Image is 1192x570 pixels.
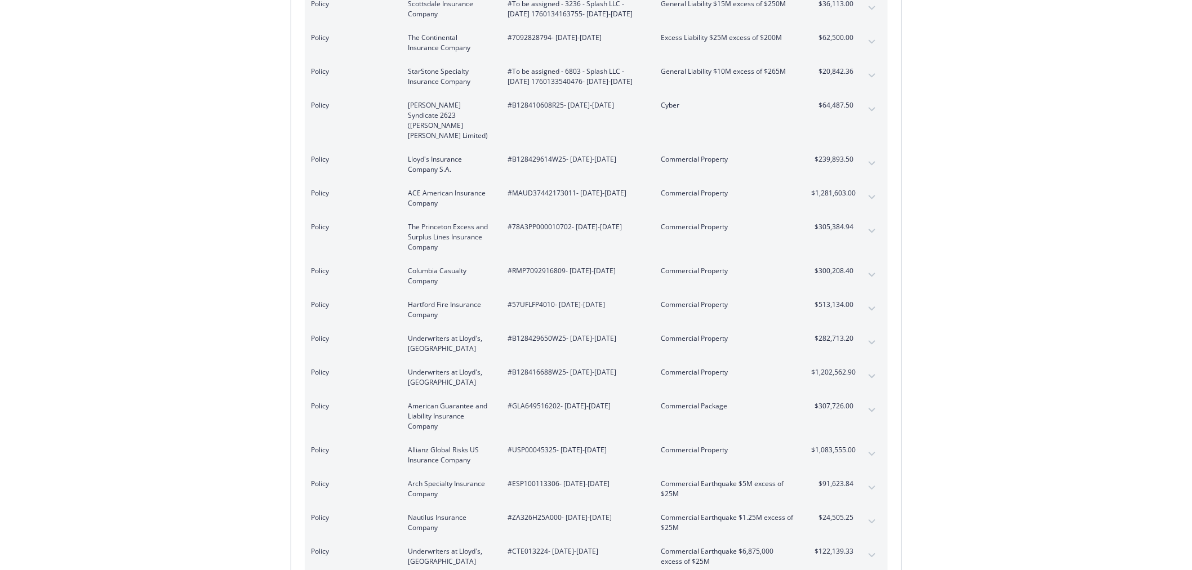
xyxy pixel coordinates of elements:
[508,479,643,489] span: #ESP100113306 - [DATE]-[DATE]
[661,222,794,232] span: Commercial Property
[312,445,390,455] span: Policy
[661,66,794,77] span: General Liability $10M excess of $265M
[812,513,854,523] span: $24,505.25
[312,367,390,377] span: Policy
[661,266,794,276] span: Commercial Property
[863,66,881,84] button: expand content
[812,266,854,276] span: $300,208.40
[408,513,490,533] span: Nautilus Insurance Company
[408,445,490,465] span: Allianz Global Risks US Insurance Company
[863,513,881,531] button: expand content
[408,100,490,141] span: [PERSON_NAME] Syndicate 2623 ([PERSON_NAME] [PERSON_NAME] Limited)
[312,33,390,43] span: Policy
[661,479,794,499] span: Commercial Earthquake $5M excess of $25M
[305,472,888,506] div: PolicyArch Specialty Insurance Company#ESP100113306- [DATE]-[DATE]Commercial Earthquake $5M exces...
[661,546,794,567] span: Commercial Earthquake $6,875,000 excess of $25M
[312,333,390,344] span: Policy
[661,188,794,198] span: Commercial Property
[661,367,794,377] span: Commercial Property
[661,445,794,455] span: Commercial Property
[812,445,854,455] span: $1,083,555.00
[863,546,881,564] button: expand content
[812,333,854,344] span: $282,713.20
[863,333,881,351] button: expand content
[312,266,390,276] span: Policy
[863,367,881,385] button: expand content
[812,154,854,164] span: $239,893.50
[408,222,490,252] span: The Princeton Excess and Surplus Lines Insurance Company
[408,300,490,320] span: Hartford Fire Insurance Company
[508,66,643,87] span: #To be assigned - 6803 - Splash LLC - [DATE] 1760133540476 - [DATE]-[DATE]
[312,546,390,556] span: Policy
[312,401,390,411] span: Policy
[863,154,881,172] button: expand content
[305,506,888,540] div: PolicyNautilus Insurance Company#ZA326H25A000- [DATE]-[DATE]Commercial Earthquake $1.25M excess o...
[305,360,888,394] div: PolicyUnderwriters at Lloyd's, [GEOGRAPHIC_DATA]#B128416688W25- [DATE]-[DATE]Commercial Property$...
[408,66,490,87] span: StarStone Specialty Insurance Company
[661,333,794,344] span: Commercial Property
[863,33,881,51] button: expand content
[508,401,643,411] span: #GLA649516202 - [DATE]-[DATE]
[408,266,490,286] span: Columbia Casualty Company
[661,300,794,310] span: Commercial Property
[305,394,888,438] div: PolicyAmerican Guarantee and Liability Insurance Company#GLA649516202- [DATE]-[DATE]Commercial Pa...
[408,33,490,53] span: The Continental Insurance Company
[408,479,490,499] span: Arch Specialty Insurance Company
[863,100,881,118] button: expand content
[305,327,888,360] div: PolicyUnderwriters at Lloyd's, [GEOGRAPHIC_DATA]#B128429650W25- [DATE]-[DATE]Commercial Property$...
[812,66,854,77] span: $20,842.36
[408,546,490,567] span: Underwriters at Lloyd's, [GEOGRAPHIC_DATA]
[812,222,854,232] span: $305,384.94
[508,300,643,310] span: #57UFLFP4010 - [DATE]-[DATE]
[508,445,643,455] span: #USP00045325 - [DATE]-[DATE]
[305,293,888,327] div: PolicyHartford Fire Insurance Company#57UFLFP4010- [DATE]-[DATE]Commercial Property$513,134.00exp...
[408,188,490,208] span: ACE American Insurance Company
[305,60,888,93] div: PolicyStarStone Specialty Insurance Company#To be assigned - 6803 - Splash LLC - [DATE] 176013354...
[863,188,881,206] button: expand content
[305,148,888,181] div: PolicyLloyd's Insurance Company S.A.#B128429614W25- [DATE]-[DATE]Commercial Property$239,893.50ex...
[312,154,390,164] span: Policy
[408,333,490,354] span: Underwriters at Lloyd's, [GEOGRAPHIC_DATA]
[661,100,794,110] span: Cyber
[661,401,794,411] span: Commercial Package
[863,222,881,240] button: expand content
[661,513,794,533] span: Commercial Earthquake $1.25M excess of $25M
[508,333,643,344] span: #B128429650W25 - [DATE]-[DATE]
[305,259,888,293] div: PolicyColumbia Casualty Company#RMP7092916809- [DATE]-[DATE]Commercial Property$300,208.40expand ...
[312,100,390,110] span: Policy
[312,513,390,523] span: Policy
[508,100,643,110] span: #B128410608R25 - [DATE]-[DATE]
[661,154,794,164] span: Commercial Property
[863,479,881,497] button: expand content
[508,222,643,232] span: #78A3PP000010702 - [DATE]-[DATE]
[312,300,390,310] span: Policy
[408,367,490,388] span: Underwriters at Lloyd's, [GEOGRAPHIC_DATA]
[408,154,490,175] span: Lloyd's Insurance Company S.A.
[812,367,854,377] span: $1,202,562.90
[508,154,643,164] span: #B128429614W25 - [DATE]-[DATE]
[661,33,794,43] span: Excess Liability $25M excess of $200M
[812,546,854,556] span: $122,139.33
[305,438,888,472] div: PolicyAllianz Global Risks US Insurance Company#USP00045325- [DATE]-[DATE]Commercial Property$1,0...
[312,188,390,198] span: Policy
